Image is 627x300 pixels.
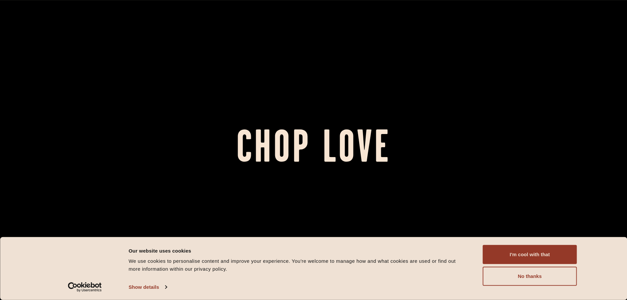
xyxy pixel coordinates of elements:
[483,267,577,286] button: No thanks
[129,282,167,292] a: Show details
[129,247,468,255] div: Our website uses cookies
[56,282,114,292] a: Usercentrics Cookiebot - opens in a new window
[129,257,468,273] div: We use cookies to personalise content and improve your experience. You're welcome to manage how a...
[483,245,577,264] button: I'm cool with that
